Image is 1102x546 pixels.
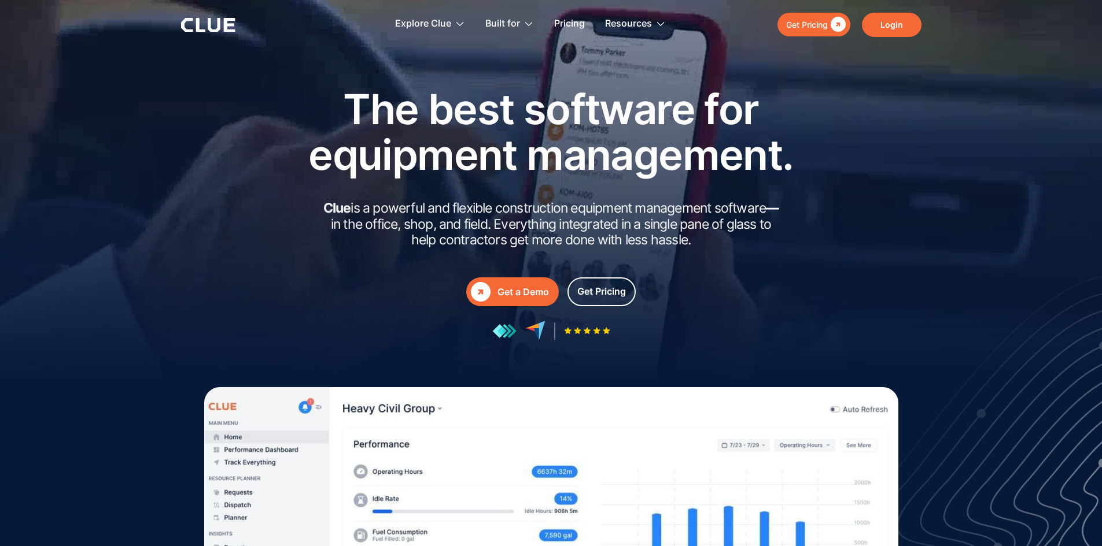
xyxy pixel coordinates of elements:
img: reviews at capterra [525,321,546,341]
div: Resources [605,6,666,42]
div: Built for [485,6,534,42]
div: Get a Demo [497,285,549,299]
div: Explore Clue [395,6,465,42]
a: Get a Demo [466,277,559,306]
strong: Clue [323,200,351,216]
h1: The best software for equipment management. [291,86,812,177]
div:  [471,282,491,302]
iframe: Chat Widget [894,384,1102,546]
img: Five-star rating icon [564,327,610,335]
strong: — [766,200,779,216]
a: Login [862,13,922,37]
a: Pricing [554,6,585,42]
div:  [828,17,846,32]
a: Get Pricing [567,277,636,306]
div: Resources [605,6,652,42]
a: Get Pricing [777,13,850,36]
div: Get Pricing [577,284,626,299]
div: Get Pricing [786,17,828,32]
div: Explore Clue [395,6,451,42]
img: reviews at getapp [492,324,517,339]
h2: is a powerful and flexible construction equipment management software in the office, shop, and fi... [320,200,783,248]
div: Built for [485,6,520,42]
